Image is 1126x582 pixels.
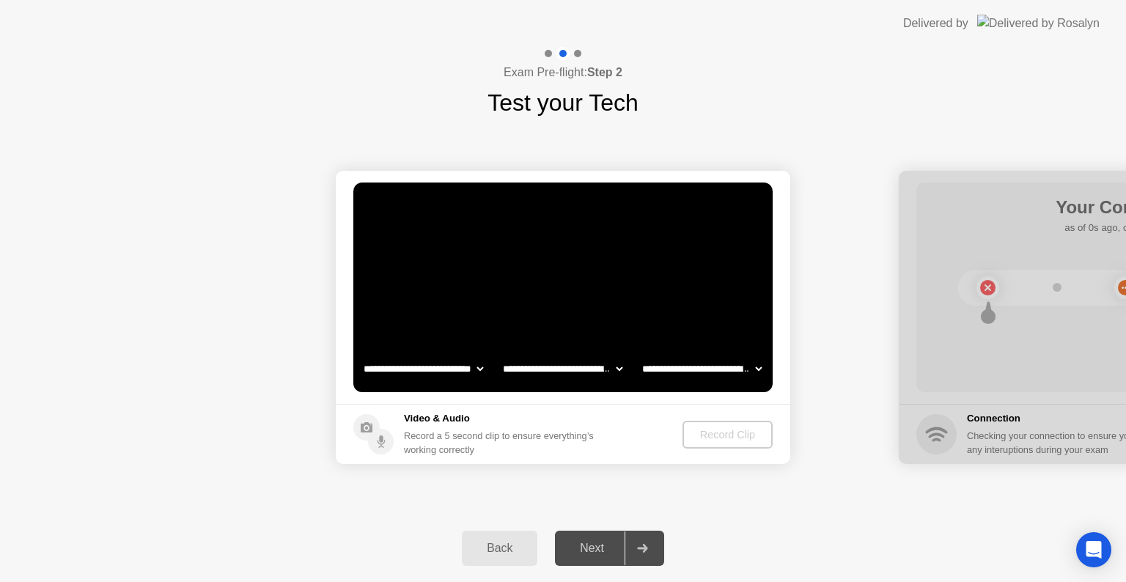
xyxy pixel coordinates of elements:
[504,64,622,81] h4: Exam Pre-flight:
[404,411,600,426] h5: Video & Audio
[361,354,486,383] select: Available cameras
[600,199,618,216] div: !
[500,354,625,383] select: Available speakers
[682,421,773,449] button: Record Clip
[587,66,622,78] b: Step 2
[977,15,1100,32] img: Delivered by Rosalyn
[466,542,533,555] div: Back
[555,531,664,566] button: Next
[462,531,537,566] button: Back
[903,15,968,32] div: Delivered by
[1076,532,1111,567] div: Open Intercom Messenger
[639,354,765,383] select: Available microphones
[404,429,600,457] div: Record a 5 second clip to ensure everything’s working correctly
[487,85,639,120] h1: Test your Tech
[611,199,628,216] div: . . .
[688,429,767,441] div: Record Clip
[559,542,625,555] div: Next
